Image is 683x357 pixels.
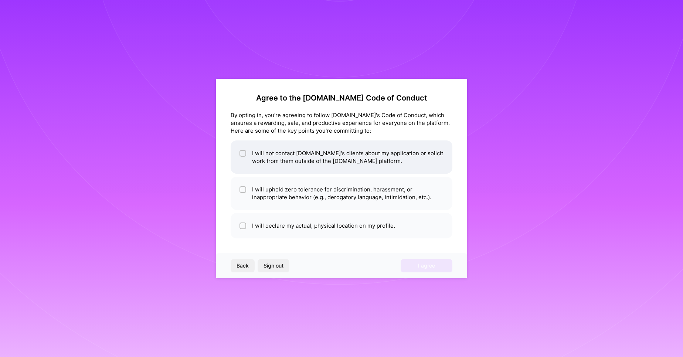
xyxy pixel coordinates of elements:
div: By opting in, you're agreeing to follow [DOMAIN_NAME]'s Code of Conduct, which ensures a rewardin... [231,111,452,135]
span: Back [237,262,249,269]
h2: Agree to the [DOMAIN_NAME] Code of Conduct [231,93,452,102]
li: I will not contact [DOMAIN_NAME]'s clients about my application or solicit work from them outside... [231,140,452,174]
span: Sign out [264,262,283,269]
button: Sign out [258,259,289,272]
button: Back [231,259,255,272]
li: I will declare my actual, physical location on my profile. [231,213,452,238]
li: I will uphold zero tolerance for discrimination, harassment, or inappropriate behavior (e.g., der... [231,177,452,210]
